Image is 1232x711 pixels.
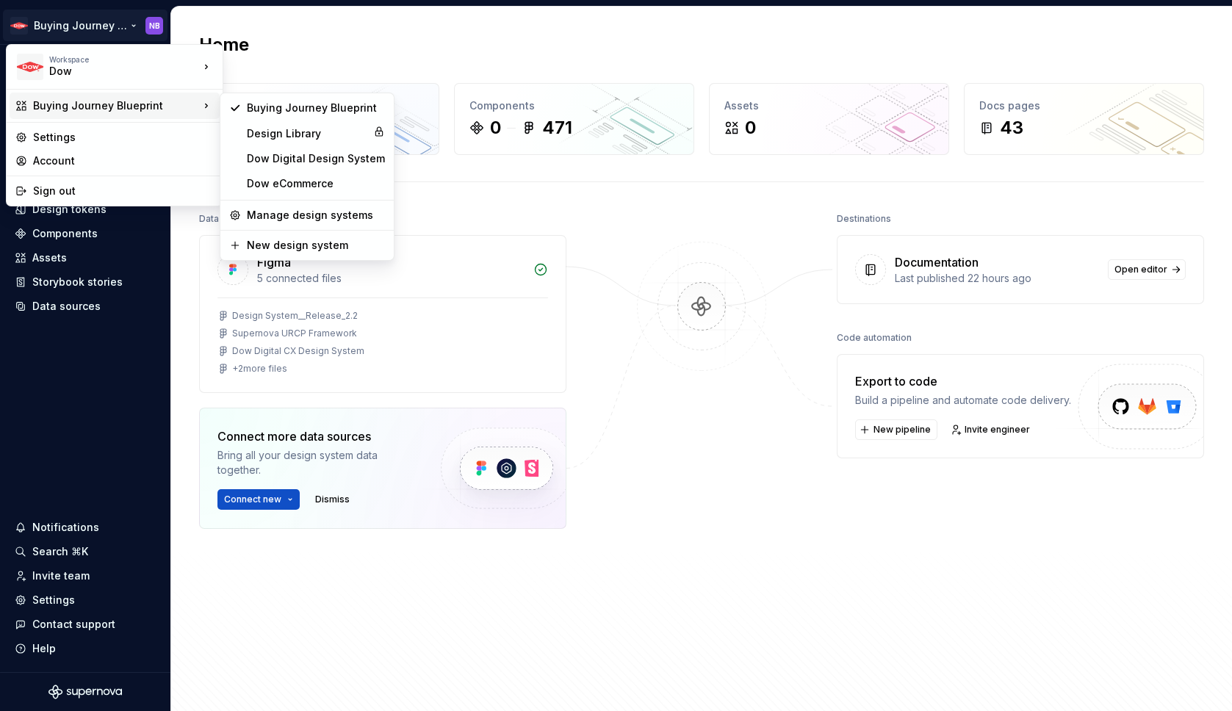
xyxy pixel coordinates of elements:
div: Dow [49,64,174,79]
div: Account [33,154,214,168]
div: Buying Journey Blueprint [247,101,385,115]
div: Design Library [247,126,367,141]
div: Buying Journey Blueprint [33,98,199,113]
div: Manage design systems [247,208,385,223]
div: Settings [33,130,214,145]
div: Workspace [49,55,199,64]
div: Dow eCommerce [247,176,385,191]
div: Sign out [33,184,214,198]
div: New design system [247,238,385,253]
div: Dow Digital Design System [247,151,385,166]
img: ebcb961f-3702-4f4f-81a3-20bbd08d1a2b.png [17,54,43,80]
